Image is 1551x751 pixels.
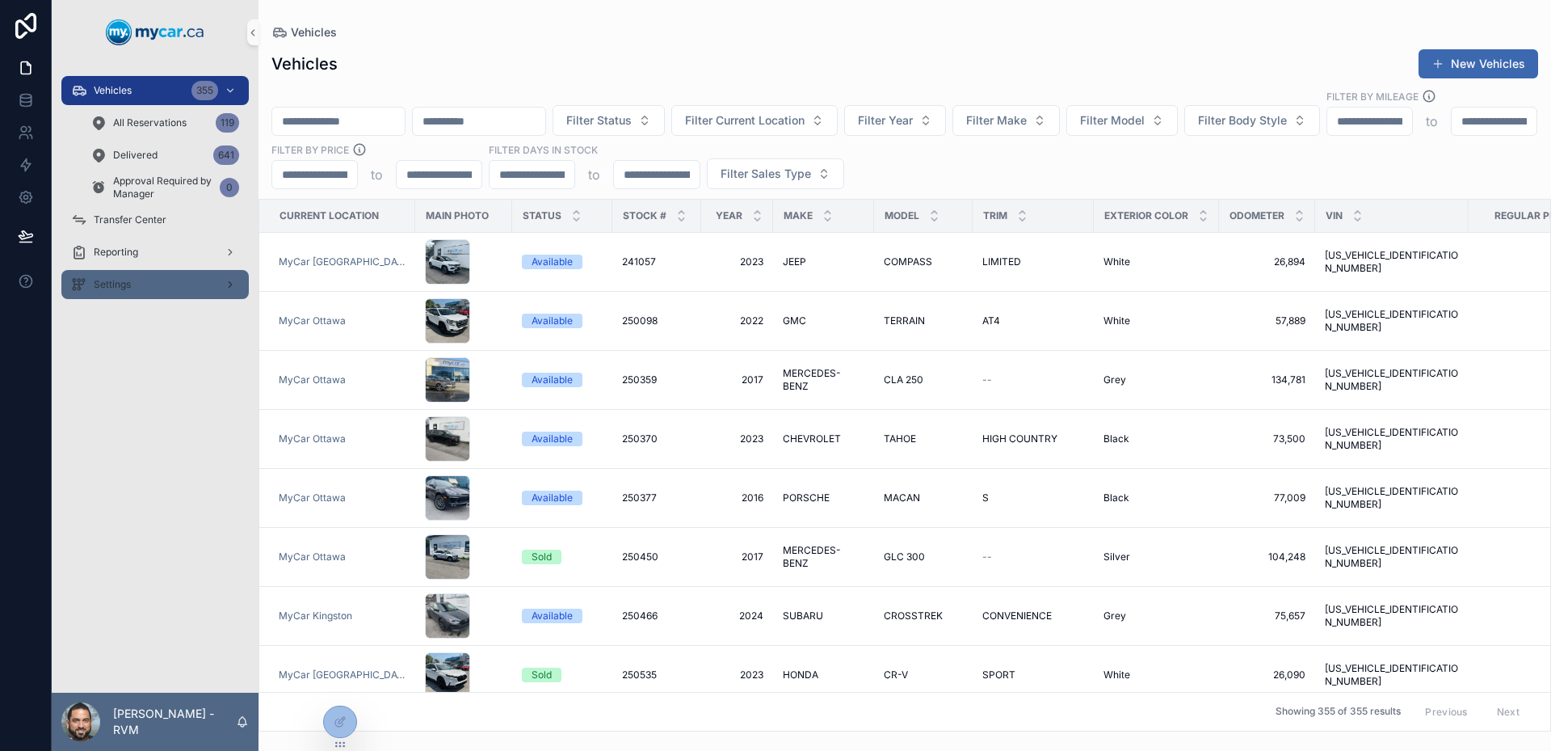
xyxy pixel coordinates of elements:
[588,165,600,184] p: to
[522,668,603,682] a: Sold
[52,65,258,320] div: scrollable content
[711,432,763,445] a: 2023
[1325,249,1459,275] a: [US_VEHICLE_IDENTIFICATION_NUMBER]
[707,158,844,189] button: Select Button
[94,278,131,291] span: Settings
[982,373,992,386] span: --
[783,544,864,570] a: MERCEDES-BENZ
[884,373,963,386] a: CLA 250
[1326,209,1343,222] span: VIN
[532,491,573,505] div: Available
[553,105,665,136] button: Select Button
[1103,314,1209,327] a: White
[1325,603,1459,629] span: [US_VEHICLE_IDENTIFICATION_NUMBER]
[783,610,823,622] span: SUBARU
[279,255,406,268] a: MyCar [GEOGRAPHIC_DATA]
[1229,669,1305,681] span: 26,090
[1103,314,1130,327] span: White
[622,255,691,268] a: 241057
[94,246,138,259] span: Reporting
[1103,492,1129,504] span: Black
[711,610,763,622] a: 2024
[279,610,352,622] a: MyCar Kingston
[1104,209,1188,222] span: Exterior Color
[982,551,992,563] span: --
[1103,551,1209,563] a: Silver
[1103,255,1209,268] a: White
[716,209,742,222] span: Year
[279,314,346,327] span: MyCar Ottawa
[371,165,383,184] p: to
[711,373,763,386] span: 2017
[952,105,1060,136] button: Select Button
[191,81,218,100] div: 355
[885,209,919,222] span: Model
[1426,112,1438,131] p: to
[1325,426,1459,452] span: [US_VEHICLE_IDENTIFICATION_NUMBER]
[884,432,963,445] a: TAHOE
[858,112,913,129] span: Filter Year
[522,432,603,446] a: Available
[783,367,864,393] a: MERCEDES-BENZ
[1103,373,1209,386] a: Grey
[982,255,1021,268] span: LIMITED
[1103,669,1209,681] a: White
[532,550,552,564] div: Sold
[1103,255,1130,268] span: White
[982,432,1057,445] span: HIGH COUNTRY
[1080,112,1145,129] span: Filter Model
[291,24,337,40] span: Vehicles
[279,610,406,622] a: MyCar Kingston
[1184,105,1320,136] button: Select Button
[622,373,691,386] a: 250359
[426,209,489,222] span: Main Photo
[622,255,656,268] span: 241057
[884,551,925,563] span: GLC 300
[783,492,830,504] span: PORSCHE
[113,116,187,129] span: All Reservations
[1229,432,1305,445] a: 73,500
[1325,662,1459,688] a: [US_VEHICLE_IDENTIFICATION_NUMBER]
[81,108,249,137] a: All Reservations119
[783,314,864,327] a: GMC
[279,432,406,445] a: MyCar Ottawa
[884,432,916,445] span: TAHOE
[566,112,632,129] span: Filter Status
[622,492,691,504] a: 250377
[271,142,349,157] label: FILTER BY PRICE
[1325,367,1459,393] span: [US_VEHICLE_IDENTIFICATION_NUMBER]
[622,373,657,386] span: 250359
[622,432,658,445] span: 250370
[522,491,603,505] a: Available
[884,610,943,622] span: CROSSTREK
[279,669,406,681] a: MyCar [GEOGRAPHIC_DATA]
[1229,610,1305,622] span: 75,657
[279,373,346,386] span: MyCar Ottawa
[279,432,346,445] span: MyCar Ottawa
[522,550,603,564] a: Sold
[61,76,249,105] a: Vehicles355
[671,105,838,136] button: Select Button
[1229,551,1305,563] a: 104,248
[884,669,963,681] a: CR-V
[982,551,1084,563] a: --
[279,551,346,563] a: MyCar Ottawa
[783,669,818,681] span: HONDA
[271,53,338,75] h1: Vehicles
[279,492,406,504] a: MyCar Ottawa
[1325,485,1459,511] span: [US_VEHICLE_IDENTIFICATION_NUMBER]
[1325,544,1459,570] a: [US_VEHICLE_IDENTIFICATION_NUMBER]
[711,255,763,268] span: 2023
[1066,105,1178,136] button: Select Button
[982,314,1000,327] span: AT4
[622,432,691,445] a: 250370
[622,610,691,622] a: 250466
[1325,308,1459,334] a: [US_VEHICLE_IDENTIFICATION_NUMBER]
[983,209,1007,222] span: Trim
